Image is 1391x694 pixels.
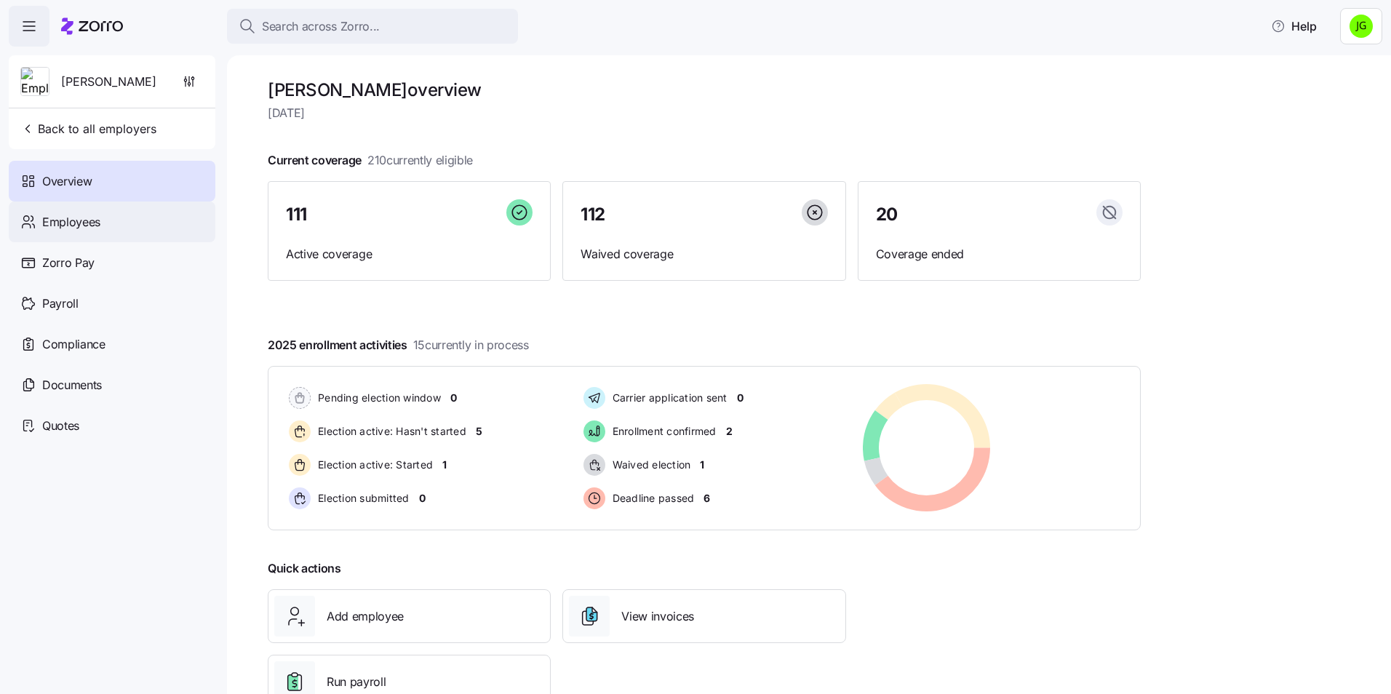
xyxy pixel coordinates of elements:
[42,335,105,354] span: Compliance
[314,491,410,506] span: Election submitted
[581,206,605,223] span: 112
[286,245,533,263] span: Active coverage
[262,17,380,36] span: Search across Zorro...
[700,458,704,472] span: 1
[42,172,92,191] span: Overview
[704,491,710,506] span: 6
[608,424,717,439] span: Enrollment confirmed
[9,242,215,283] a: Zorro Pay
[9,283,215,324] a: Payroll
[21,68,49,97] img: Employer logo
[581,245,827,263] span: Waived coverage
[286,206,307,223] span: 111
[42,376,102,394] span: Documents
[42,417,79,435] span: Quotes
[20,120,156,137] span: Back to all employers
[876,206,898,223] span: 20
[268,336,529,354] span: 2025 enrollment activities
[726,424,733,439] span: 2
[327,673,386,691] span: Run payroll
[419,491,426,506] span: 0
[42,254,95,272] span: Zorro Pay
[61,73,156,91] span: [PERSON_NAME]
[9,202,215,242] a: Employees
[227,9,518,44] button: Search across Zorro...
[737,391,744,405] span: 0
[1259,12,1328,41] button: Help
[268,79,1141,101] h1: [PERSON_NAME] overview
[9,324,215,364] a: Compliance
[9,161,215,202] a: Overview
[608,491,695,506] span: Deadline passed
[442,458,447,472] span: 1
[42,213,100,231] span: Employees
[314,424,466,439] span: Election active: Hasn't started
[608,458,691,472] span: Waived election
[314,458,433,472] span: Election active: Started
[9,405,215,446] a: Quotes
[9,364,215,405] a: Documents
[450,391,457,405] span: 0
[15,114,162,143] button: Back to all employers
[327,607,404,626] span: Add employee
[413,336,529,354] span: 15 currently in process
[268,559,341,578] span: Quick actions
[314,391,441,405] span: Pending election window
[268,104,1141,122] span: [DATE]
[1271,17,1317,35] span: Help
[476,424,482,439] span: 5
[367,151,473,169] span: 210 currently eligible
[608,391,728,405] span: Carrier application sent
[268,151,473,169] span: Current coverage
[621,607,694,626] span: View invoices
[1350,15,1373,38] img: a4774ed6021b6d0ef619099e609a7ec5
[42,295,79,313] span: Payroll
[876,245,1123,263] span: Coverage ended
